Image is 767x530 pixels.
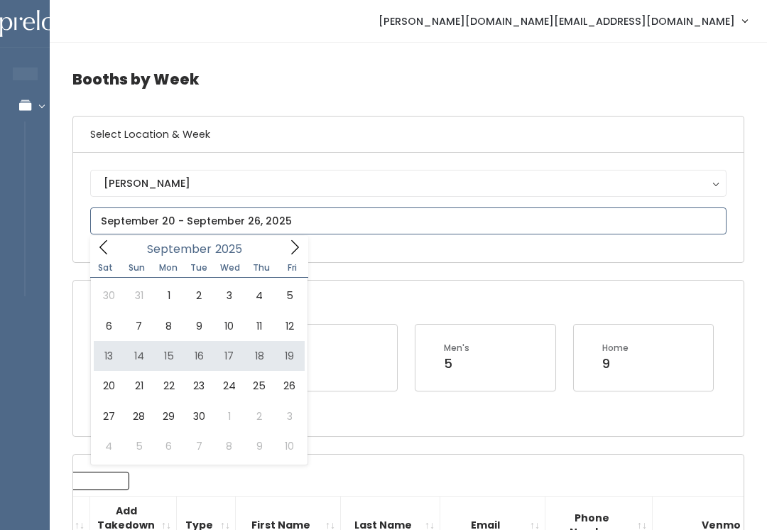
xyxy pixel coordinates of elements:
[364,6,761,36] a: [PERSON_NAME][DOMAIN_NAME][EMAIL_ADDRESS][DOMAIN_NAME]
[121,264,153,272] span: Sun
[246,264,277,272] span: Thu
[214,264,246,272] span: Wed
[90,264,121,272] span: Sat
[184,401,214,431] span: September 30, 2025
[90,207,727,234] input: September 20 - September 26, 2025
[602,355,629,373] div: 9
[214,281,244,310] span: September 3, 2025
[274,401,304,431] span: October 3, 2025
[154,311,184,341] span: September 8, 2025
[184,281,214,310] span: September 2, 2025
[104,175,713,191] div: [PERSON_NAME]
[94,341,124,371] span: September 13, 2025
[94,401,124,431] span: September 27, 2025
[124,371,153,401] span: September 21, 2025
[274,311,304,341] span: September 12, 2025
[184,311,214,341] span: September 9, 2025
[274,281,304,310] span: September 5, 2025
[214,371,244,401] span: September 24, 2025
[184,341,214,371] span: September 16, 2025
[72,60,744,99] h4: Booths by Week
[90,170,727,197] button: [PERSON_NAME]
[124,431,153,461] span: October 5, 2025
[244,401,274,431] span: October 2, 2025
[154,431,184,461] span: October 6, 2025
[244,431,274,461] span: October 9, 2025
[214,311,244,341] span: September 10, 2025
[183,264,214,272] span: Tue
[244,341,274,371] span: September 18, 2025
[444,342,469,355] div: Men's
[212,240,254,258] input: Year
[124,341,153,371] span: September 14, 2025
[244,281,274,310] span: September 4, 2025
[214,431,244,461] span: October 8, 2025
[274,341,304,371] span: September 19, 2025
[214,401,244,431] span: October 1, 2025
[154,401,184,431] span: September 29, 2025
[94,281,124,310] span: August 30, 2025
[602,342,629,355] div: Home
[94,311,124,341] span: September 6, 2025
[147,244,212,255] span: September
[274,371,304,401] span: September 26, 2025
[244,311,274,341] span: September 11, 2025
[153,264,184,272] span: Mon
[154,341,184,371] span: September 15, 2025
[184,431,214,461] span: October 7, 2025
[214,341,244,371] span: September 17, 2025
[244,371,274,401] span: September 25, 2025
[94,431,124,461] span: October 4, 2025
[154,371,184,401] span: September 22, 2025
[124,311,153,341] span: September 7, 2025
[124,401,153,431] span: September 28, 2025
[154,281,184,310] span: September 1, 2025
[379,13,735,29] span: [PERSON_NAME][DOMAIN_NAME][EMAIL_ADDRESS][DOMAIN_NAME]
[274,431,304,461] span: October 10, 2025
[124,281,153,310] span: August 31, 2025
[277,264,308,272] span: Fri
[444,355,469,373] div: 5
[184,371,214,401] span: September 23, 2025
[73,117,744,153] h6: Select Location & Week
[94,371,124,401] span: September 20, 2025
